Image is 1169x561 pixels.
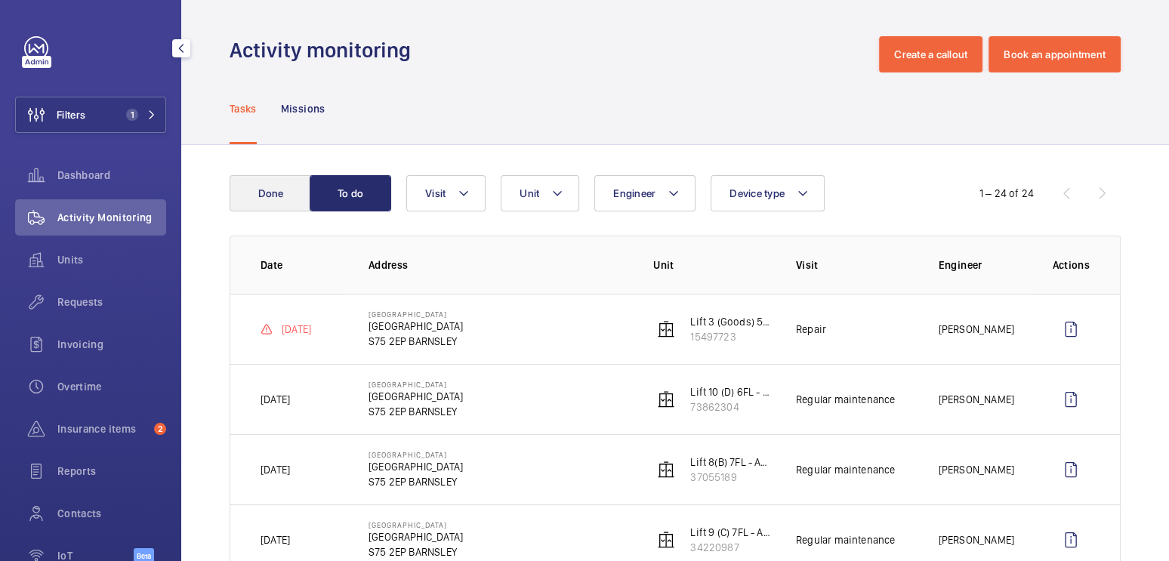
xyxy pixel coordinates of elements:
[657,320,675,338] img: elevator.svg
[261,392,290,407] p: [DATE]
[979,186,1034,201] div: 1 – 24 of 24
[406,175,486,211] button: Visit
[281,101,325,116] p: Missions
[369,389,463,404] p: [GEOGRAPHIC_DATA]
[57,464,166,479] span: Reports
[369,310,463,319] p: [GEOGRAPHIC_DATA]
[57,294,166,310] span: Requests
[594,175,696,211] button: Engineer
[282,322,311,337] p: [DATE]
[690,329,772,344] p: 15497723
[613,187,655,199] span: Engineer
[729,187,785,199] span: Device type
[15,97,166,133] button: Filters1
[796,532,895,547] p: Regular maintenance
[690,384,772,399] p: Lift 10 (D) 6FL - AB D
[501,175,579,211] button: Unit
[369,334,463,349] p: S75 2EP BARNSLEY
[230,101,257,116] p: Tasks
[369,544,463,559] p: S75 2EP BARNSLEY
[57,168,166,183] span: Dashboard
[369,474,463,489] p: S75 2EP BARNSLEY
[261,257,344,273] p: Date
[230,175,311,211] button: Done
[57,107,85,122] span: Filters
[230,36,420,64] h1: Activity monitoring
[154,423,166,435] span: 2
[939,462,1014,477] p: [PERSON_NAME]
[369,380,463,389] p: [GEOGRAPHIC_DATA]
[369,459,463,474] p: [GEOGRAPHIC_DATA]
[261,462,290,477] p: [DATE]
[711,175,825,211] button: Device type
[126,109,138,121] span: 1
[369,520,463,529] p: [GEOGRAPHIC_DATA]
[796,322,826,337] p: Repair
[939,392,1014,407] p: [PERSON_NAME]
[879,36,982,72] button: Create a callout
[57,421,148,436] span: Insurance items
[310,175,391,211] button: To do
[57,252,166,267] span: Units
[369,404,463,419] p: S75 2EP BARNSLEY
[57,210,166,225] span: Activity Monitoring
[690,455,772,470] p: Lift 8(B) 7FL - AB B
[369,529,463,544] p: [GEOGRAPHIC_DATA]
[57,506,166,521] span: Contacts
[796,257,915,273] p: Visit
[369,450,463,459] p: [GEOGRAPHIC_DATA]
[369,257,629,273] p: Address
[690,470,772,485] p: 37055189
[657,390,675,408] img: elevator.svg
[1053,257,1090,273] p: Actions
[939,257,1029,273] p: Engineer
[653,257,772,273] p: Unit
[690,399,772,415] p: 73862304
[425,187,446,199] span: Visit
[57,337,166,352] span: Invoicing
[939,322,1014,337] p: [PERSON_NAME]
[520,187,539,199] span: Unit
[57,379,166,394] span: Overtime
[690,314,772,329] p: Lift 3 (Goods) 5FLR
[369,319,463,334] p: [GEOGRAPHIC_DATA]
[796,462,895,477] p: Regular maintenance
[690,540,772,555] p: 34220987
[657,461,675,479] img: elevator.svg
[261,532,290,547] p: [DATE]
[939,532,1014,547] p: [PERSON_NAME]
[690,525,772,540] p: Lift 9 (C) 7FL - AB C
[796,392,895,407] p: Regular maintenance
[657,531,675,549] img: elevator.svg
[989,36,1121,72] button: Book an appointment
